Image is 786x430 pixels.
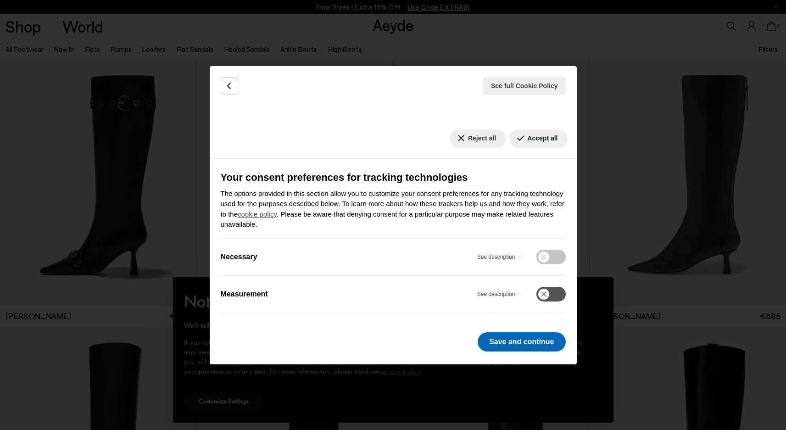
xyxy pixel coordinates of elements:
[221,170,566,185] h3: Your consent preferences for tracking technologies
[450,129,506,147] button: Reject all
[509,129,567,147] button: Accept all
[477,287,525,302] button: Measurement - See description
[477,250,525,264] button: Necessary - See description
[221,189,566,230] p: The options provided in this section allow you to customize your consent preferences for any trac...
[478,332,565,352] button: Save and continue
[221,289,268,300] label: Measurement
[491,81,558,91] span: See full Cookie Policy
[483,77,566,95] button: See full Cookie Policy
[221,77,238,95] button: Back
[238,210,277,218] a: cookie policy - link opens in a new tab
[221,251,257,262] label: Necessary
